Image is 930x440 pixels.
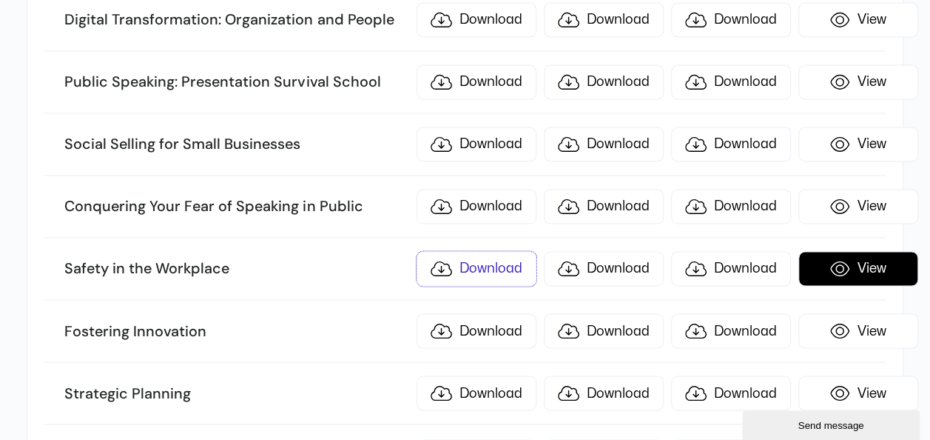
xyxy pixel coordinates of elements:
a: Download [544,2,664,37]
h3: Social Selling for Small Businesses [64,135,408,154]
a: Download [544,376,664,410]
a: Download [671,64,791,99]
a: Download [671,2,791,37]
h3: Fostering Innovation [64,321,408,341]
a: View [798,189,918,224]
a: Download [544,313,664,348]
a: Download [671,313,791,348]
a: Download [671,376,791,410]
a: Download [671,127,791,161]
a: Download [671,189,791,224]
a: View [798,251,918,286]
a: View [798,313,918,348]
a: View [798,127,918,161]
a: Download [417,189,536,224]
a: View [798,2,918,37]
a: Download [417,376,536,410]
iframe: chat widget [742,407,923,440]
h3: Public Speaking: Presentation Survival School [64,73,408,92]
h3: Conquering Your Fear of Speaking in Public [64,197,408,216]
h3: Digital Transformation: Organization and People [64,10,408,30]
a: Download [671,251,791,286]
a: Download [544,64,664,99]
a: Download [417,127,536,161]
h3: Safety in the Workplace [64,259,408,279]
a: Download [417,251,536,286]
a: Download [544,127,664,161]
a: Download [417,64,536,99]
a: Download [544,251,664,286]
a: Download [544,189,664,224]
a: Download [417,2,536,37]
a: Download [417,313,536,348]
a: View [798,64,918,99]
h3: Strategic Planning [64,384,408,403]
a: View [798,376,918,410]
